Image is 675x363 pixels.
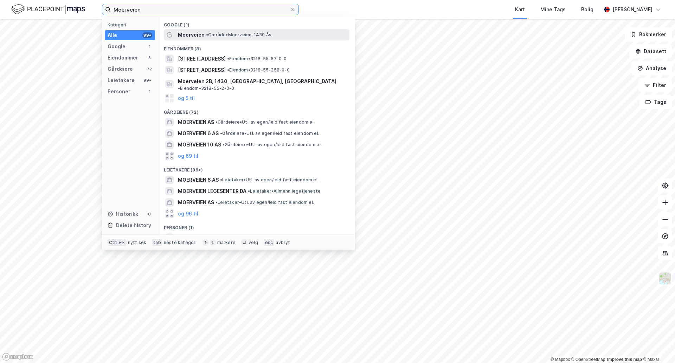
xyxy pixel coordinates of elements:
[108,54,138,62] div: Eiendommer
[108,87,130,96] div: Personer
[108,22,155,27] div: Kategori
[227,56,287,62] span: Eiendom • 3218-55-57-0-0
[178,129,219,138] span: MOERVEIEN 6 AS
[164,240,197,245] div: neste kategori
[223,142,225,147] span: •
[220,177,222,182] span: •
[158,219,355,232] div: Personer (1)
[2,353,33,361] a: Mapbox homepage
[227,67,229,73] span: •
[571,357,605,362] a: OpenStreetMap
[178,187,246,195] span: MOERVEIEN LEGESENTER DA
[607,357,642,362] a: Improve this map
[216,200,314,205] span: Leietaker • Utl. av egen/leid fast eiendom el.
[178,77,336,86] span: Moerveien 2B, 1430, [GEOGRAPHIC_DATA], [GEOGRAPHIC_DATA]
[216,119,315,125] span: Gårdeiere • Utl. av egen/leid fast eiendom el.
[128,240,147,245] div: nytt søk
[629,44,672,58] button: Datasett
[178,55,226,63] span: [STREET_ADDRESS]
[11,3,85,15] img: logo.f888ab2527a4732fd821a326f86c7f29.svg
[147,211,152,217] div: 0
[178,94,195,102] button: og 5 til
[248,188,321,194] span: Leietaker • Allmenn legetjeneste
[178,66,226,74] span: [STREET_ADDRESS]
[276,240,290,245] div: avbryt
[178,233,218,242] span: [PERSON_NAME]
[206,32,271,38] span: Område • Moerveien, 1430 Ås
[217,240,236,245] div: markere
[178,176,219,184] span: MOERVEIEN 6 AS
[147,44,152,49] div: 1
[108,76,135,85] div: Leietakere
[178,86,180,91] span: •
[515,5,525,14] div: Kart
[108,239,127,246] div: Ctrl + k
[220,177,319,183] span: Leietaker • Utl. av egen/leid fast eiendom el.
[178,31,205,39] span: Moerveien
[158,17,355,29] div: Google (1)
[111,4,290,15] input: Søk på adresse, matrikkel, gårdeiere, leietakere eller personer
[206,32,208,37] span: •
[147,89,152,94] div: 1
[639,95,672,109] button: Tags
[108,42,126,51] div: Google
[249,240,258,245] div: velg
[108,31,117,39] div: Alle
[216,119,218,125] span: •
[142,77,152,83] div: 99+
[178,198,214,207] span: MOERVEIEN AS
[108,210,138,218] div: Historikk
[178,152,198,160] button: og 69 til
[640,329,675,363] div: Kontrollprogram for chat
[612,5,652,14] div: [PERSON_NAME]
[631,61,672,75] button: Analyse
[227,67,290,73] span: Eiendom • 3218-55-358-0-0
[220,131,319,136] span: Gårdeiere • Utl. av egen/leid fast eiendom el.
[178,86,234,91] span: Eiendom • 3218-55-2-0-0
[216,200,218,205] span: •
[158,40,355,53] div: Eiendommer (8)
[178,118,214,126] span: MOERVEIEN AS
[264,239,275,246] div: esc
[625,27,672,42] button: Bokmerker
[551,357,570,362] a: Mapbox
[220,131,222,136] span: •
[227,56,229,61] span: •
[658,272,672,285] img: Z
[638,78,672,92] button: Filter
[152,239,162,246] div: tab
[581,5,593,14] div: Bolig
[640,329,675,363] iframe: Chat Widget
[116,221,151,230] div: Delete history
[248,188,250,194] span: •
[108,65,133,73] div: Gårdeiere
[223,142,322,148] span: Gårdeiere • Utl. av egen/leid fast eiendom el.
[158,162,355,174] div: Leietakere (99+)
[178,140,221,149] span: MOERVEIEN 10 AS
[147,66,152,72] div: 72
[142,32,152,38] div: 99+
[540,5,566,14] div: Mine Tags
[147,55,152,61] div: 8
[158,104,355,117] div: Gårdeiere (72)
[178,209,198,218] button: og 96 til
